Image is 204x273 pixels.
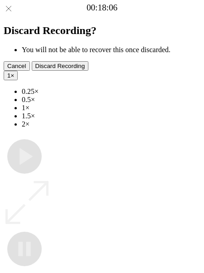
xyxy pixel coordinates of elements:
[4,71,18,80] button: 1×
[22,96,200,104] li: 0.5×
[7,72,10,79] span: 1
[22,88,200,96] li: 0.25×
[32,61,89,71] button: Discard Recording
[4,61,30,71] button: Cancel
[22,46,200,54] li: You will not be able to recover this once discarded.
[87,3,117,13] a: 00:18:06
[22,120,200,128] li: 2×
[22,112,200,120] li: 1.5×
[4,24,200,37] h2: Discard Recording?
[22,104,200,112] li: 1×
